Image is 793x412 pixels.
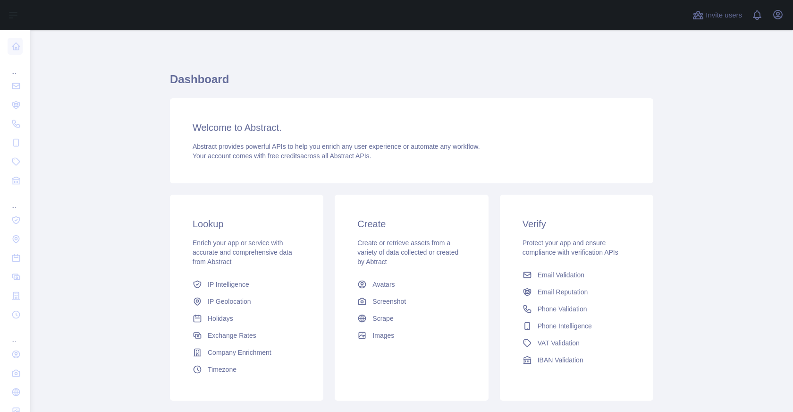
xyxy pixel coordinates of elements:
span: Exchange Rates [208,331,256,340]
a: Screenshot [354,293,469,310]
div: ... [8,191,23,210]
span: Company Enrichment [208,348,271,357]
a: Email Validation [519,266,634,283]
h1: Dashboard [170,72,653,94]
a: VAT Validation [519,335,634,352]
a: IBAN Validation [519,352,634,369]
span: Email Reputation [538,287,588,297]
span: Timezone [208,365,236,374]
span: Abstract provides powerful APIs to help you enrich any user experience or automate any workflow. [193,143,480,150]
a: Phone Validation [519,300,634,318]
button: Invite users [691,8,744,23]
span: Phone Intelligence [538,321,592,331]
a: Scrape [354,310,469,327]
span: Screenshot [372,297,406,306]
span: Invite users [706,10,742,21]
h3: Create [357,217,465,231]
span: Scrape [372,314,393,323]
span: Holidays [208,314,233,323]
span: Create or retrieve assets from a variety of data collected or created by Abtract [357,239,458,266]
a: Timezone [189,361,304,378]
a: IP Intelligence [189,276,304,293]
a: Exchange Rates [189,327,304,344]
span: IP Intelligence [208,280,249,289]
span: VAT Validation [538,338,580,348]
span: Phone Validation [538,304,587,314]
a: Company Enrichment [189,344,304,361]
span: Email Validation [538,270,584,280]
div: ... [8,325,23,344]
span: Protect your app and ensure compliance with verification APIs [523,239,618,256]
span: Enrich your app or service with accurate and comprehensive data from Abstract [193,239,292,266]
span: Images [372,331,394,340]
a: IP Geolocation [189,293,304,310]
h3: Lookup [193,217,301,231]
div: ... [8,57,23,76]
span: IBAN Validation [538,355,583,365]
a: Holidays [189,310,304,327]
a: Phone Intelligence [519,318,634,335]
a: Email Reputation [519,283,634,300]
a: Images [354,327,469,344]
span: Avatars [372,280,395,289]
h3: Welcome to Abstract. [193,121,631,134]
h3: Verify [523,217,631,231]
span: IP Geolocation [208,297,251,306]
span: free credits [268,152,300,160]
span: Your account comes with across all Abstract APIs. [193,152,371,160]
a: Avatars [354,276,469,293]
